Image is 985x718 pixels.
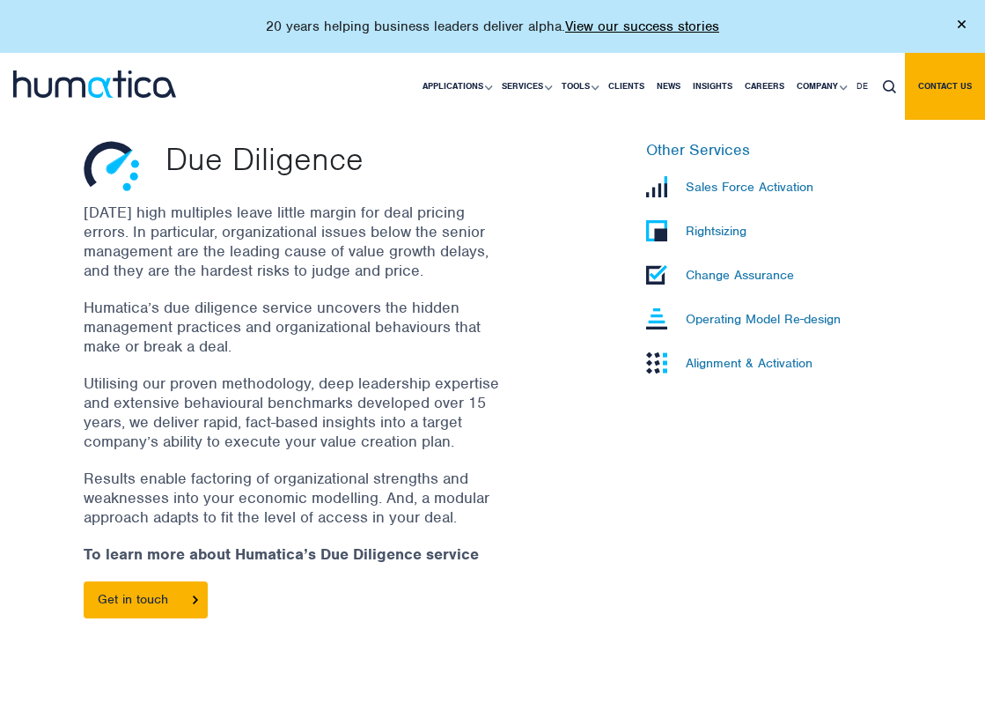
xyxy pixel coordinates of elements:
img: Due Diligence [84,141,139,191]
a: Insights [687,53,739,120]
p: Change Assurance [686,267,794,283]
p: Results enable factoring of organizational strengths and weaknesses into your economic modelling.... [84,469,506,527]
p: Rightsizing [686,223,746,239]
img: logo [13,70,176,98]
a: Contact us [905,53,985,120]
strong: To learn more about Humatica’s Due Diligence service [84,544,479,564]
a: Company [790,53,850,120]
a: Get in touch [84,581,208,618]
a: View our success stories [565,18,719,35]
img: Alignment & Activation [646,352,667,374]
a: Tools [555,53,602,120]
a: Clients [602,53,651,120]
p: Utilising our proven methodology, deep leadership expertise and extensive behavioural benchmarks ... [84,374,506,451]
a: Applications [416,53,496,120]
p: Humatica’s due diligence service uncovers the hidden management practices and organizational beha... [84,298,506,356]
img: arrowicon [193,596,198,603]
a: News [651,53,687,120]
span: DE [856,80,868,92]
img: search_icon [883,80,896,93]
img: Change Assurance [646,265,667,285]
h6: Other Services [646,141,901,160]
p: Operating Model Re-design [686,311,841,327]
a: Services [496,53,555,120]
p: [DATE] high multiples leave little margin for deal pricing errors. In particular, organizational ... [84,203,506,280]
a: Careers [739,53,790,120]
p: Alignment & Activation [686,355,812,371]
p: Due Diligence [165,141,550,176]
p: 20 years helping business leaders deliver alpha. [266,18,719,35]
a: DE [850,53,874,120]
p: Sales Force Activation [686,179,813,195]
img: Sales Force Activation [646,176,667,197]
img: Rightsizing [646,220,667,241]
img: Operating Model Re-design [646,308,667,329]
